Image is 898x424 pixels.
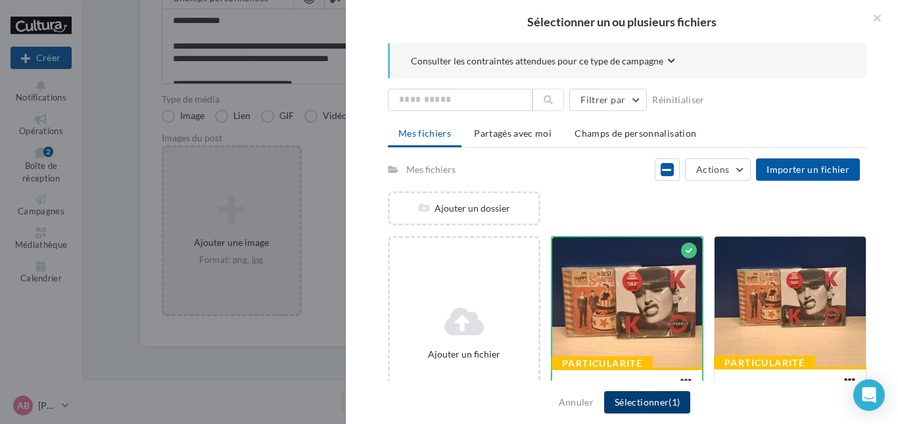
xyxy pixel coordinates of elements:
h2: Sélectionner un ou plusieurs fichiers [367,16,877,28]
button: Annuler [554,394,599,410]
button: Consulter les contraintes attendues pour ce type de campagne [411,54,675,70]
div: Open Intercom Messenger [853,379,885,411]
div: Particularité [714,356,815,370]
span: Mes fichiers [398,128,451,139]
div: Mes fichiers [406,163,456,176]
button: Réinitialiser [647,92,710,108]
button: Filtrer par [569,89,647,111]
span: Consulter les contraintes attendues pour ce type de campagne [411,55,663,68]
span: Partagés avec moi [474,128,552,139]
span: Importer un fichier [767,164,849,175]
button: Sélectionner(1) [604,391,690,413]
div: Particularité [552,356,653,371]
div: Ajouter un dossier [390,202,538,215]
span: facebook jeux concour interférence superbus 2025 V2 [563,379,664,409]
div: Ajouter un fichier [395,348,533,361]
button: Importer un fichier [756,158,860,181]
span: Champs de personnalisation [575,128,696,139]
span: facebook jeux concour interférence superbus 2025 [725,378,826,408]
span: Actions [696,164,729,175]
span: (1) [669,396,680,408]
button: Actions [685,158,751,181]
